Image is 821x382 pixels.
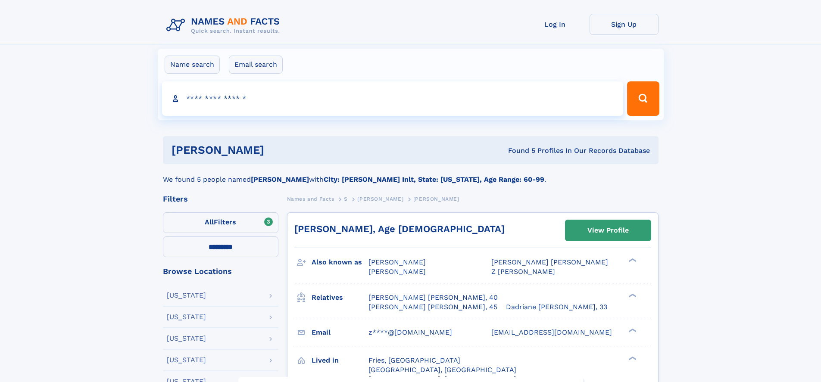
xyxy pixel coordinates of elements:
[386,146,650,155] div: Found 5 Profiles In Our Records Database
[344,196,348,202] span: S
[163,164,659,185] div: We found 5 people named with .
[491,258,608,266] span: [PERSON_NAME] [PERSON_NAME]
[368,366,516,374] span: [GEOGRAPHIC_DATA], [GEOGRAPHIC_DATA]
[357,193,403,204] a: [PERSON_NAME]
[627,327,637,333] div: ❯
[627,81,659,116] button: Search Button
[205,218,214,226] span: All
[163,267,278,275] div: Browse Locations
[627,355,637,361] div: ❯
[294,224,505,234] a: [PERSON_NAME], Age [DEMOGRAPHIC_DATA]
[506,302,607,312] a: Dadriane [PERSON_NAME], 33
[587,221,629,240] div: View Profile
[163,195,278,203] div: Filters
[368,356,460,364] span: Fries, [GEOGRAPHIC_DATA]
[357,196,403,202] span: [PERSON_NAME]
[627,292,637,298] div: ❯
[312,325,368,340] h3: Email
[163,14,287,37] img: Logo Names and Facts
[312,353,368,368] h3: Lived in
[565,220,651,241] a: View Profile
[590,14,659,35] a: Sign Up
[368,293,498,302] a: [PERSON_NAME] [PERSON_NAME], 40
[491,328,612,336] span: [EMAIL_ADDRESS][DOMAIN_NAME]
[413,196,459,202] span: [PERSON_NAME]
[312,290,368,305] h3: Relatives
[368,267,426,276] span: [PERSON_NAME]
[287,193,334,204] a: Names and Facts
[368,258,426,266] span: [PERSON_NAME]
[312,255,368,270] h3: Also known as
[167,335,206,342] div: [US_STATE]
[167,292,206,299] div: [US_STATE]
[163,212,278,233] label: Filters
[491,267,555,276] span: Z [PERSON_NAME]
[368,302,497,312] a: [PERSON_NAME] [PERSON_NAME], 45
[627,258,637,263] div: ❯
[521,14,590,35] a: Log In
[229,56,283,74] label: Email search
[167,314,206,320] div: [US_STATE]
[172,145,386,155] h1: [PERSON_NAME]
[344,193,348,204] a: S
[324,175,544,183] b: City: [PERSON_NAME] Inlt, State: [US_STATE], Age Range: 60-99
[165,56,220,74] label: Name search
[251,175,309,183] b: [PERSON_NAME]
[167,357,206,363] div: [US_STATE]
[162,81,624,116] input: search input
